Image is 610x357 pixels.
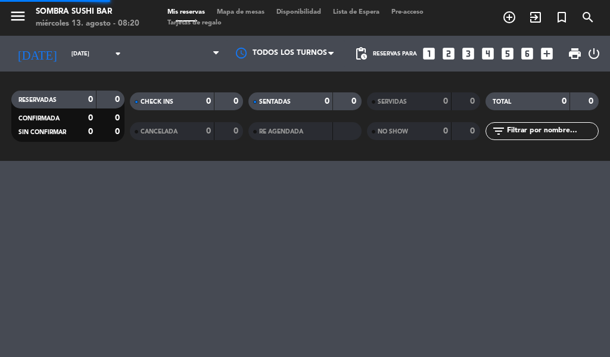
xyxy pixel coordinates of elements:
strong: 0 [115,95,122,104]
span: CONFIRMADA [18,116,60,122]
span: NO SHOW [378,129,408,135]
i: power_settings_new [587,46,601,61]
i: looks_6 [519,46,535,61]
i: [DATE] [9,42,66,66]
strong: 0 [562,97,567,105]
span: TOTAL [493,99,511,105]
i: looks_3 [460,46,476,61]
i: add_box [539,46,555,61]
i: turned_in_not [555,10,569,24]
span: RE AGENDADA [259,129,303,135]
span: CANCELADA [141,129,178,135]
strong: 0 [88,128,93,136]
strong: 0 [234,127,241,135]
div: Sombra Sushi Bar [36,6,139,18]
strong: 0 [206,127,211,135]
strong: 0 [470,127,477,135]
span: pending_actions [354,46,368,61]
i: search [581,10,595,24]
i: looks_two [441,46,456,61]
i: looks_5 [500,46,515,61]
span: Mis reservas [161,9,211,15]
strong: 0 [115,114,122,122]
i: arrow_drop_down [111,46,125,61]
span: Disponibilidad [270,9,327,15]
span: Reservas para [373,51,417,57]
i: filter_list [491,124,506,138]
strong: 0 [443,97,448,105]
strong: 0 [589,97,596,105]
strong: 0 [351,97,359,105]
strong: 0 [234,97,241,105]
span: SIN CONFIRMAR [18,129,66,135]
i: looks_one [421,46,437,61]
i: looks_4 [480,46,496,61]
strong: 0 [88,95,93,104]
span: print [568,46,582,61]
span: SENTADAS [259,99,291,105]
strong: 0 [325,97,329,105]
strong: 0 [115,128,122,136]
i: menu [9,7,27,25]
button: menu [9,7,27,29]
div: LOG OUT [587,36,601,72]
strong: 0 [443,127,448,135]
span: RESERVADAS [18,97,57,103]
span: Pre-acceso [385,9,430,15]
span: CHECK INS [141,99,173,105]
span: Lista de Espera [327,9,385,15]
strong: 0 [470,97,477,105]
i: add_circle_outline [502,10,516,24]
span: Tarjetas de regalo [161,20,228,26]
strong: 0 [206,97,211,105]
div: miércoles 13. agosto - 08:20 [36,18,139,30]
i: exit_to_app [528,10,543,24]
input: Filtrar por nombre... [506,125,598,138]
span: Mapa de mesas [211,9,270,15]
strong: 0 [88,114,93,122]
span: SERVIDAS [378,99,407,105]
